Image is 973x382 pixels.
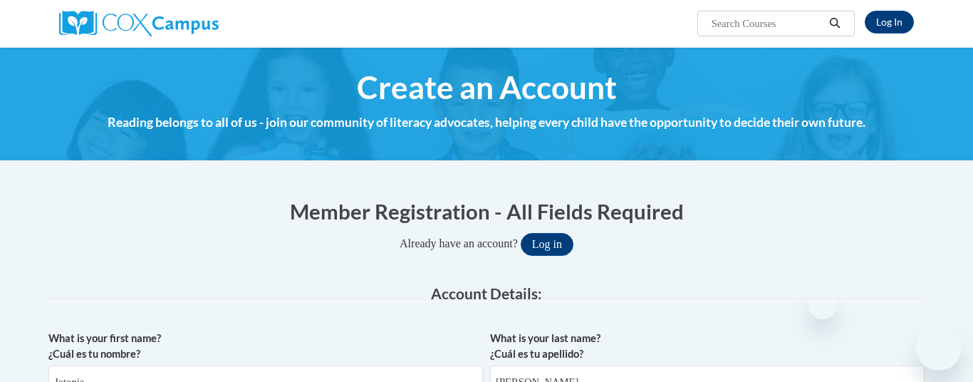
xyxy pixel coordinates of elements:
[400,237,518,249] span: Already have an account?
[824,15,845,32] button: Search
[431,284,542,302] span: Account Details:
[916,325,962,371] iframe: Button to launch messaging window
[865,11,914,33] a: Log In
[710,15,824,32] input: Search Courses
[521,233,573,256] button: Log in
[48,197,925,226] h1: Member Registration - All Fields Required
[357,68,617,106] span: Create an Account
[48,113,925,132] h4: Reading belongs to all of us - join our community of literacy advocates, helping every child have...
[808,291,837,319] iframe: Close message
[490,331,925,362] label: What is your last name? ¿Cuál es tu apellido?
[59,11,219,36] img: Cox Campus
[48,331,483,362] label: What is your first name? ¿Cuál es tu nombre?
